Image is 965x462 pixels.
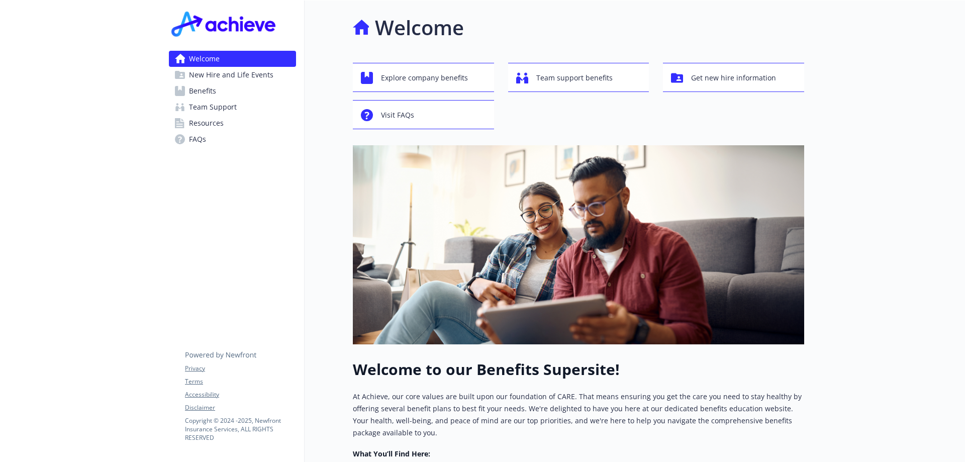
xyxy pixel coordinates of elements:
a: Disclaimer [185,403,296,412]
strong: What You’ll Find Here: [353,449,430,458]
a: FAQs [169,131,296,147]
a: New Hire and Life Events [169,67,296,83]
span: FAQs [189,131,206,147]
span: Resources [189,115,224,131]
span: Team support benefits [536,68,613,87]
h1: Welcome [375,13,464,43]
a: Accessibility [185,390,296,399]
span: New Hire and Life Events [189,67,273,83]
button: Explore company benefits [353,63,494,92]
button: Get new hire information [663,63,804,92]
button: Visit FAQs [353,100,494,129]
span: Get new hire information [691,68,776,87]
a: Resources [169,115,296,131]
a: Terms [185,377,296,386]
span: Welcome [189,51,220,67]
h1: Welcome to our Benefits Supersite! [353,360,804,379]
button: Team support benefits [508,63,649,92]
a: Privacy [185,364,296,373]
img: overview page banner [353,145,804,344]
p: At Achieve, our core values are built upon our foundation of CARE. That means ensuring you get th... [353,391,804,439]
span: Visit FAQs [381,106,414,125]
a: Welcome [169,51,296,67]
p: Copyright © 2024 - 2025 , Newfront Insurance Services, ALL RIGHTS RESERVED [185,416,296,442]
span: Explore company benefits [381,68,468,87]
a: Benefits [169,83,296,99]
span: Team Support [189,99,237,115]
a: Team Support [169,99,296,115]
span: Benefits [189,83,216,99]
